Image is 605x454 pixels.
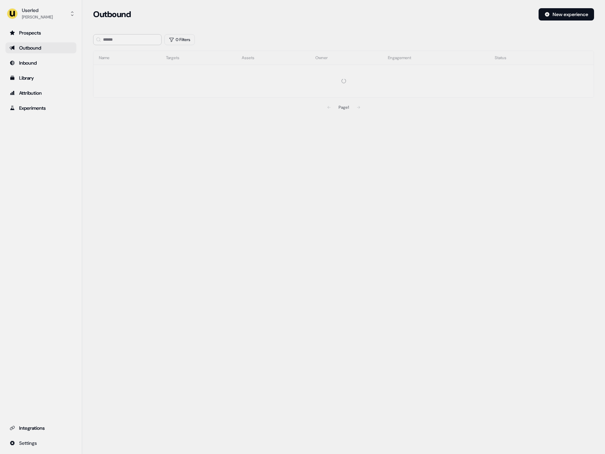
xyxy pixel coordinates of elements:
div: Library [10,75,72,81]
button: 0 Filters [164,34,195,45]
div: Userled [22,7,53,14]
div: [PERSON_NAME] [22,14,53,21]
div: Inbound [10,59,72,66]
a: Go to integrations [5,423,76,433]
a: Go to templates [5,72,76,83]
a: Go to Inbound [5,57,76,68]
div: Prospects [10,29,72,36]
button: New experience [539,8,594,21]
a: Go to attribution [5,88,76,98]
div: Attribution [10,90,72,96]
a: Go to integrations [5,438,76,449]
a: Go to experiments [5,103,76,113]
div: Integrations [10,425,72,431]
h3: Outbound [93,9,131,19]
div: Experiments [10,105,72,111]
div: Outbound [10,44,72,51]
a: Go to outbound experience [5,42,76,53]
a: Go to prospects [5,27,76,38]
button: Userled[PERSON_NAME] [5,5,76,22]
div: Settings [10,440,72,446]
